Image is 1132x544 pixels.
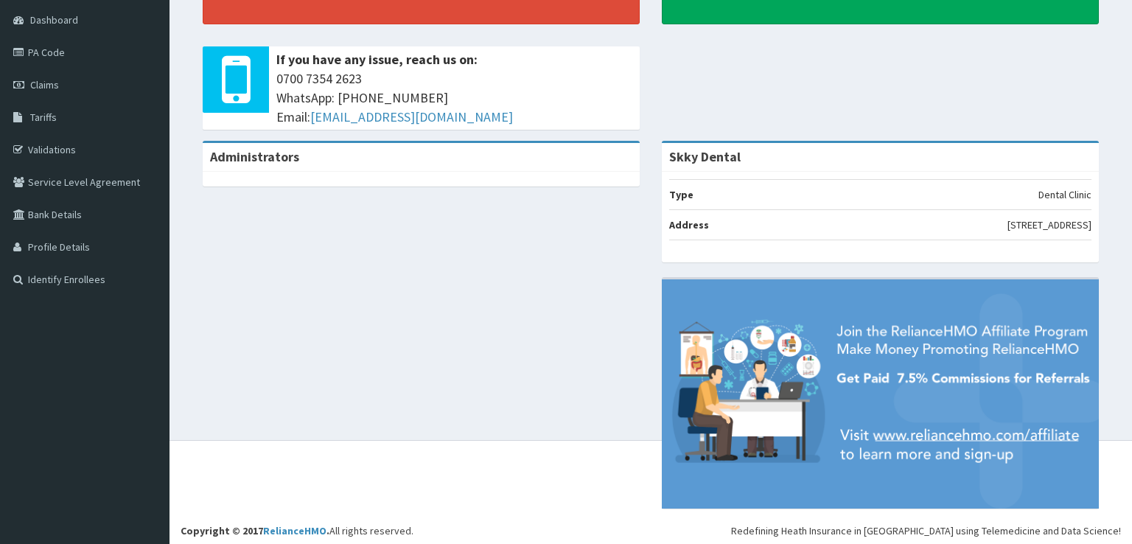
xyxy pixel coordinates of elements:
[276,51,478,68] b: If you have any issue, reach us on:
[30,13,78,27] span: Dashboard
[263,524,326,537] a: RelianceHMO
[1038,187,1091,202] p: Dental Clinic
[731,523,1121,538] div: Redefining Heath Insurance in [GEOGRAPHIC_DATA] using Telemedicine and Data Science!
[669,148,741,165] strong: Skky Dental
[276,69,632,126] span: 0700 7354 2623 WhatsApp: [PHONE_NUMBER] Email:
[310,108,513,125] a: [EMAIL_ADDRESS][DOMAIN_NAME]
[181,524,329,537] strong: Copyright © 2017 .
[662,279,1099,508] img: provider-team-banner.png
[210,148,299,165] b: Administrators
[669,188,693,201] b: Type
[30,78,59,91] span: Claims
[669,218,709,231] b: Address
[1007,217,1091,232] p: [STREET_ADDRESS]
[30,111,57,124] span: Tariffs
